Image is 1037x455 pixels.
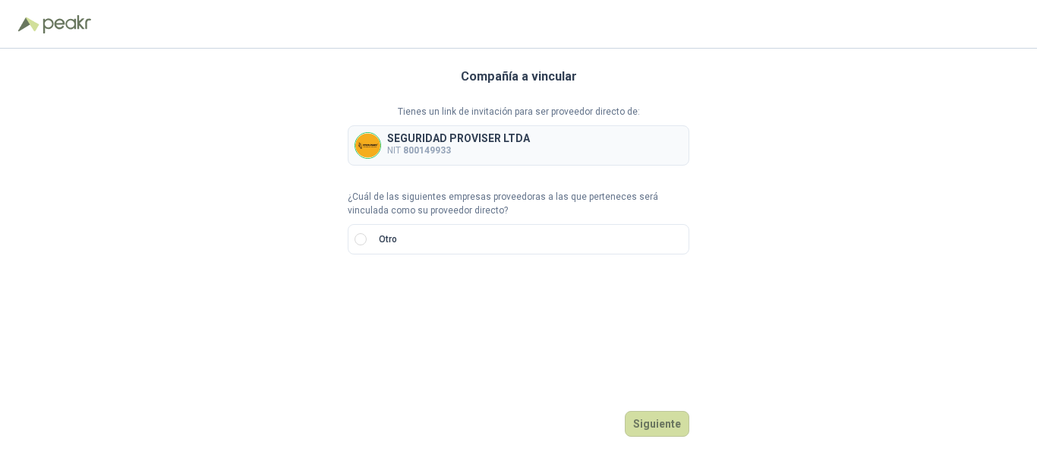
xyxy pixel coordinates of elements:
img: Logo [18,17,39,32]
p: SEGURIDAD PROVISER LTDA [387,133,530,144]
p: NIT [387,144,530,158]
img: Company Logo [355,133,380,158]
img: Peakr [43,15,91,33]
p: Otro [379,232,397,247]
p: Tienes un link de invitación para ser proveedor directo de: [348,105,689,119]
p: ¿Cuál de las siguientes empresas proveedoras a las que perteneces será vinculada como su proveedo... [348,190,689,219]
h3: Compañía a vincular [461,67,577,87]
button: Siguiente [625,411,689,437]
b: 800149933 [403,145,451,156]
